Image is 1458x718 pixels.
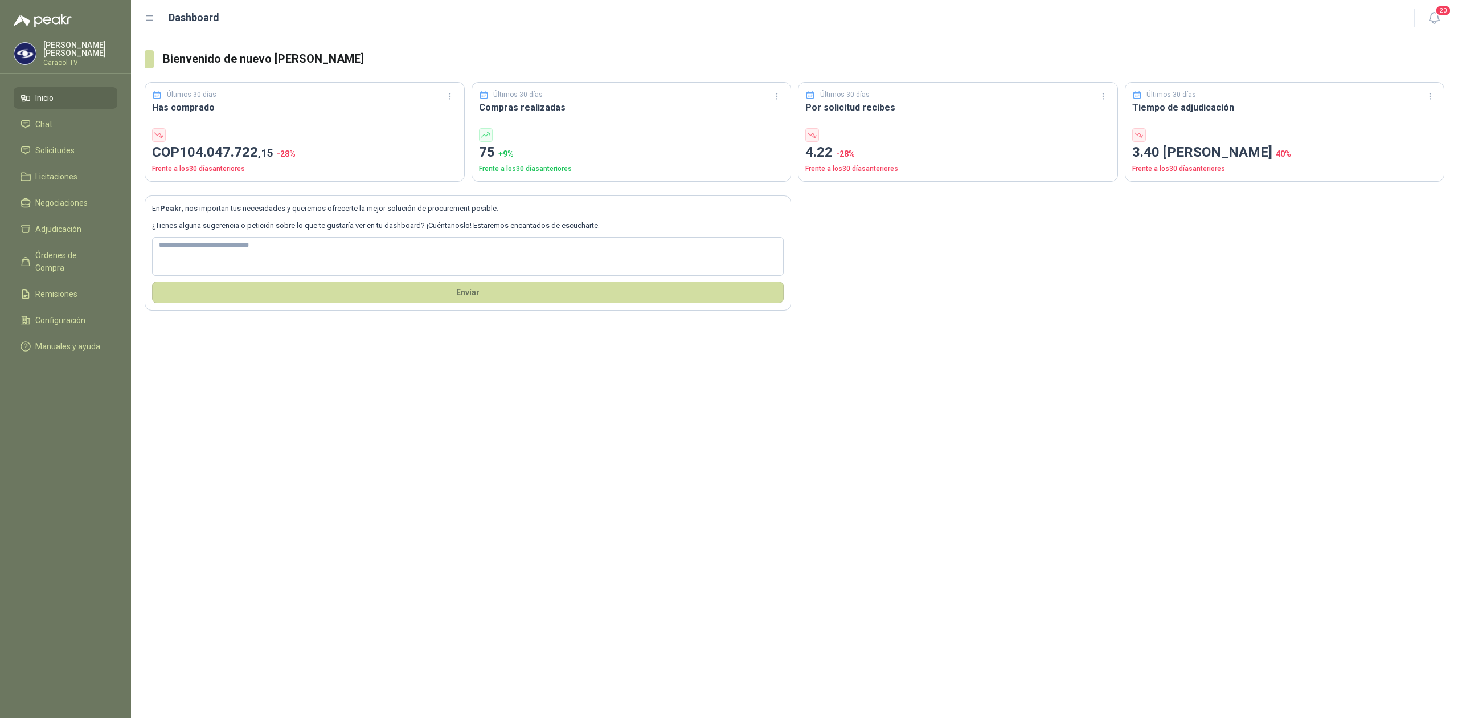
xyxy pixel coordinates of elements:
span: Remisiones [35,288,77,300]
img: Logo peakr [14,14,72,27]
p: Últimos 30 días [1146,89,1196,100]
h3: Has comprado [152,100,457,115]
a: Negociaciones [14,192,117,214]
p: Frente a los 30 días anteriores [152,164,457,174]
b: Peakr [160,204,182,213]
p: En , nos importan tus necesidades y queremos ofrecerte la mejor solución de procurement posible. [152,203,784,214]
span: -28 % [277,149,296,158]
span: 40 % [1276,149,1291,158]
span: Chat [35,118,52,130]
a: Solicitudes [14,140,117,161]
span: Adjudicación [35,223,81,235]
img: Company Logo [14,43,36,64]
a: Licitaciones [14,166,117,187]
p: Frente a los 30 días anteriores [1132,164,1437,174]
p: Frente a los 30 días anteriores [805,164,1111,174]
a: Configuración [14,309,117,331]
span: 104.047.722 [179,144,273,160]
h1: Dashboard [169,10,219,26]
span: Licitaciones [35,170,77,183]
h3: Compras realizadas [479,100,784,115]
p: Caracol TV [43,59,117,66]
p: Frente a los 30 días anteriores [479,164,784,174]
span: + 9 % [498,149,514,158]
span: Negociaciones [35,197,88,209]
p: [PERSON_NAME] [PERSON_NAME] [43,41,117,57]
span: Configuración [35,314,85,327]
h3: Por solicitud recibes [805,100,1111,115]
span: -28 % [836,149,855,158]
span: Solicitudes [35,144,75,157]
a: Órdenes de Compra [14,244,117,279]
a: Chat [14,113,117,135]
span: Órdenes de Compra [35,249,107,274]
button: 20 [1424,8,1444,28]
p: 3.40 [PERSON_NAME] [1132,142,1437,164]
span: 20 [1435,5,1451,16]
p: Últimos 30 días [820,89,870,100]
span: ,15 [258,146,273,160]
p: COP [152,142,457,164]
h3: Tiempo de adjudicación [1132,100,1437,115]
span: Inicio [35,92,54,104]
a: Inicio [14,87,117,109]
h3: Bienvenido de nuevo [PERSON_NAME] [163,50,1444,68]
a: Adjudicación [14,218,117,240]
p: 75 [479,142,784,164]
span: Manuales y ayuda [35,340,100,353]
p: Últimos 30 días [167,89,216,100]
button: Envíar [152,282,784,303]
p: 4.22 [805,142,1111,164]
a: Manuales y ayuda [14,336,117,357]
a: Remisiones [14,283,117,305]
p: ¿Tienes alguna sugerencia o petición sobre lo que te gustaría ver en tu dashboard? ¡Cuéntanoslo! ... [152,220,784,231]
p: Últimos 30 días [493,89,543,100]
